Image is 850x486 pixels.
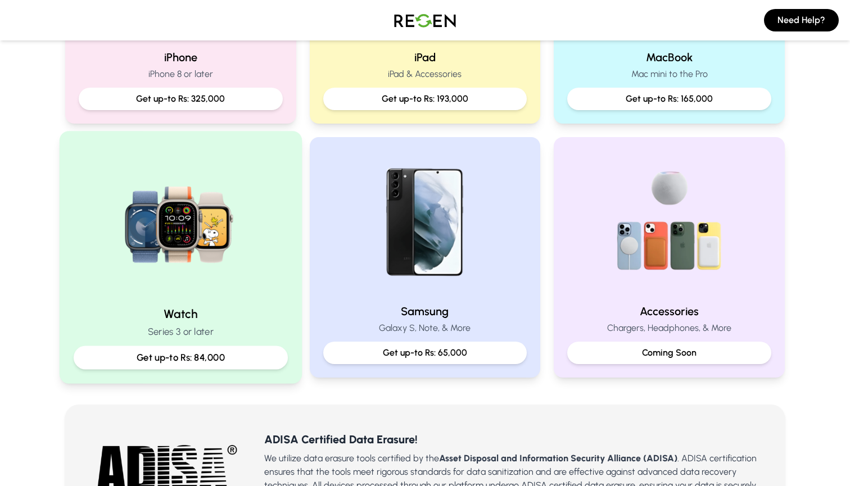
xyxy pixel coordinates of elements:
h3: ADISA Certified Data Erasure! [264,432,767,447]
h2: iPad [323,49,527,65]
img: Watch [105,146,256,297]
p: Get up-to Rs: 325,000 [88,92,274,106]
p: Coming Soon [576,346,762,360]
p: Get up-to Rs: 193,000 [332,92,518,106]
h2: Samsung [323,303,527,319]
p: Mac mini to the Pro [567,67,771,81]
h2: MacBook [567,49,771,65]
p: Chargers, Headphones, & More [567,321,771,335]
button: Need Help? [764,9,839,31]
b: Asset Disposal and Information Security Alliance (ADISA) [439,453,677,464]
img: Logo [386,4,464,36]
p: Galaxy S, Note, & More [323,321,527,335]
p: Get up-to Rs: 65,000 [332,346,518,360]
h2: iPhone [79,49,283,65]
p: Get up-to Rs: 165,000 [576,92,762,106]
p: iPad & Accessories [323,67,527,81]
img: Samsung [353,151,497,294]
p: iPhone 8 or later [79,67,283,81]
img: Accessories [598,151,742,294]
p: Get up-to Rs: 84,000 [83,351,278,365]
h2: Watch [74,306,288,322]
h2: Accessories [567,303,771,319]
p: Series 3 or later [74,325,288,339]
